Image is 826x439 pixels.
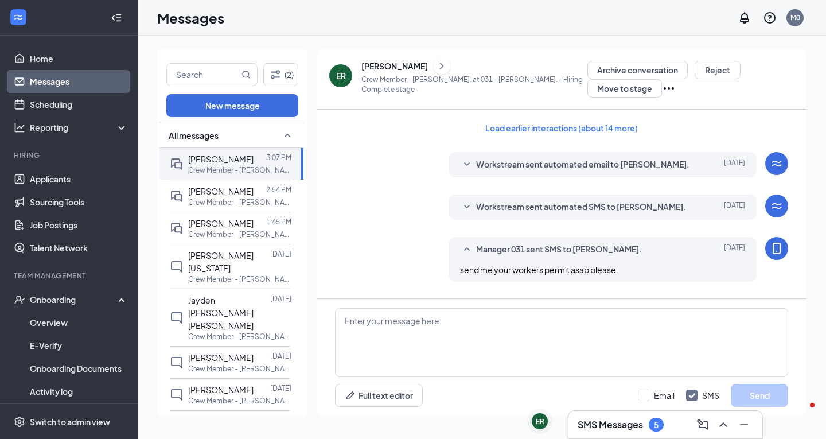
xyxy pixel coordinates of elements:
div: 5 [654,420,659,430]
p: Crew Member - [PERSON_NAME]. at 031 - [PERSON_NAME]. [188,364,291,374]
a: Job Postings [30,213,128,236]
svg: Collapse [111,12,122,24]
span: [DATE] [724,200,745,214]
svg: Notifications [738,11,751,25]
svg: SmallChevronUp [460,243,474,257]
div: Hiring [14,150,126,160]
div: ER [536,417,544,426]
p: Crew Member - [PERSON_NAME]. at 031 - [PERSON_NAME]. [188,396,291,406]
p: Crew Member - [PERSON_NAME]. at 031 - [PERSON_NAME]. - Hiring Complete stage [361,75,587,94]
p: [DATE] [270,294,291,304]
span: Jayden [PERSON_NAME] [PERSON_NAME] [188,295,254,331]
svg: ComposeMessage [696,418,710,432]
span: [DATE] [724,243,745,257]
span: [PERSON_NAME] [188,154,254,164]
button: Archive conversation [587,61,688,79]
button: Send [731,384,788,407]
button: Filter (2) [263,63,298,86]
div: Reporting [30,122,128,133]
div: Onboarding [30,294,118,305]
p: Crew Member - [PERSON_NAME]. at 031 - [PERSON_NAME]. [188,197,291,207]
a: Home [30,47,128,70]
svg: Pen [345,390,356,401]
p: Crew Member - [PERSON_NAME]. at 031 - [PERSON_NAME]. [188,332,291,341]
svg: MagnifyingGlass [241,70,251,79]
svg: DoubleChat [170,189,184,203]
span: [PERSON_NAME] [188,352,254,363]
span: [PERSON_NAME] [188,384,254,395]
p: 3:07 PM [266,153,291,162]
svg: ChevronRight [436,59,447,73]
p: [DATE] [270,415,291,425]
p: [DATE] [270,351,291,361]
a: Talent Network [30,236,128,259]
svg: QuestionInfo [763,11,777,25]
svg: DoubleChat [170,222,184,235]
button: ChevronUp [714,415,733,434]
span: send me your workers permit asap please. [460,265,618,275]
svg: Minimize [737,418,751,432]
span: Workstream sent automated SMS to [PERSON_NAME]. [476,200,686,214]
button: Move to stage [587,79,662,98]
button: Load earlier interactions (about 14 more) [476,119,648,137]
svg: WorkstreamLogo [770,157,784,170]
span: [PERSON_NAME] [188,218,254,228]
button: Full text editorPen [335,384,423,407]
span: All messages [169,130,219,141]
button: New message [166,94,298,117]
span: [DATE] [724,158,745,172]
svg: ChatInactive [170,388,184,402]
svg: SmallChevronUp [280,129,294,142]
p: Crew Member - [PERSON_NAME]. at 031 - [PERSON_NAME]. [188,274,291,284]
svg: ChevronUp [716,418,730,432]
svg: MobileSms [770,242,784,255]
div: ER [336,70,346,81]
span: [PERSON_NAME] [188,186,254,196]
button: Reject [695,61,741,79]
svg: Filter [268,68,282,81]
p: [DATE] [270,383,291,393]
span: Workstream sent automated email to [PERSON_NAME]. [476,158,689,172]
svg: WorkstreamLogo [13,11,24,23]
svg: UserCheck [14,294,25,305]
svg: SmallChevronDown [460,158,474,172]
a: Scheduling [30,93,128,116]
div: M0 [790,13,800,22]
input: Search [167,64,239,86]
svg: WorkstreamLogo [770,199,784,213]
p: 2:54 PM [266,185,291,195]
svg: Settings [14,416,25,428]
div: Team Management [14,271,126,281]
span: [PERSON_NAME][US_STATE] [188,250,254,273]
iframe: Intercom live chat [787,400,815,428]
h1: Messages [157,8,224,28]
svg: ChatInactive [170,356,184,370]
div: [PERSON_NAME] [361,60,428,72]
p: Crew Member - [PERSON_NAME]. at 031 - [PERSON_NAME]. [188,165,291,175]
svg: ChatInactive [170,311,184,325]
a: Onboarding Documents [30,357,128,380]
svg: SmallChevronDown [460,200,474,214]
h3: SMS Messages [578,418,643,431]
button: ChevronRight [433,57,450,75]
p: [DATE] [270,249,291,259]
svg: Ellipses [662,81,676,95]
button: ComposeMessage [693,415,712,434]
button: Minimize [735,415,753,434]
a: Activity log [30,380,128,403]
a: Sourcing Tools [30,191,128,213]
svg: Analysis [14,122,25,133]
span: Manager 031 sent SMS to [PERSON_NAME]. [476,243,642,257]
a: E-Verify [30,334,128,357]
a: Messages [30,70,128,93]
p: Crew Member - [PERSON_NAME]. at 031 - [PERSON_NAME]. [188,230,291,239]
a: Applicants [30,168,128,191]
a: Overview [30,311,128,334]
div: Switch to admin view [30,416,110,428]
svg: DoubleChat [170,157,184,171]
svg: ChatInactive [170,260,184,274]
p: 1:45 PM [266,217,291,227]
